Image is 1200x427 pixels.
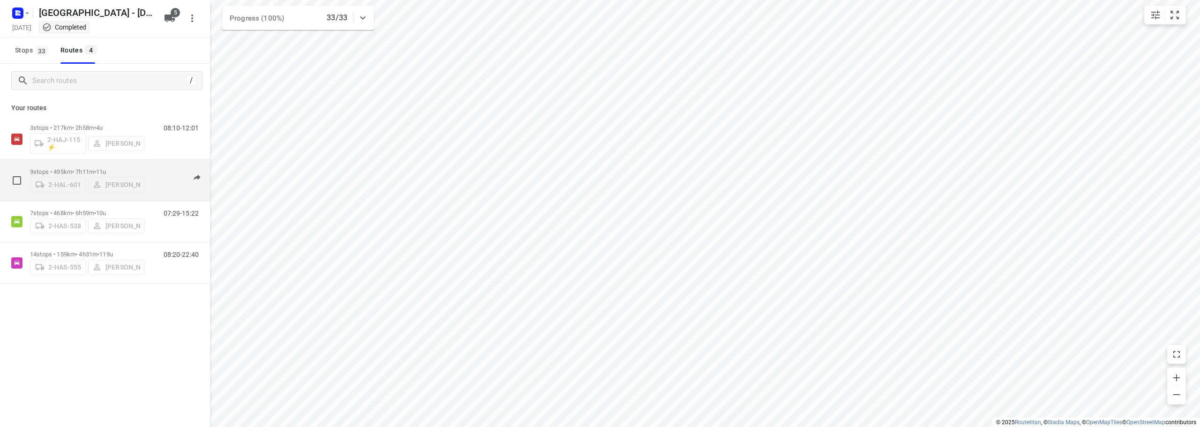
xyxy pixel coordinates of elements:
[1048,419,1080,426] a: Stadia Maps
[1015,419,1041,426] a: Routetitan
[96,124,103,131] span: 4u
[1126,419,1165,426] a: OpenStreetMap
[30,251,144,258] p: 14 stops • 159km • 4h31m
[85,45,97,54] span: 4
[183,9,202,28] button: More
[99,251,113,258] span: 119u
[97,251,99,258] span: •
[42,22,86,32] div: This project completed. You cannot make any changes to it.
[7,171,26,190] span: Select
[187,168,206,187] button: Project is outdated
[164,210,199,217] p: 07:29-15:22
[1086,419,1122,426] a: OpenMapTiles
[164,124,199,132] p: 08:10-12:01
[15,45,51,56] span: Stops
[171,8,180,17] span: 5
[60,45,99,56] div: Routes
[94,168,96,175] span: •
[164,251,199,258] p: 08:20-22:40
[186,75,196,86] div: /
[230,14,284,22] span: Progress (100%)
[996,419,1196,426] li: © 2025 , © , © © contributors
[1165,6,1184,24] button: Fit zoom
[30,124,144,131] p: 3 stops • 217km • 2h58m
[1144,6,1186,24] div: small contained button group
[30,168,144,175] p: 9 stops • 495km • 7h11m
[36,46,48,55] span: 33
[30,210,144,217] p: 7 stops • 468km • 6h59m
[222,6,374,30] div: Progress (100%)33/33
[94,210,96,217] span: •
[327,12,347,23] p: 33/33
[32,74,186,88] input: Search routes
[96,168,106,175] span: 11u
[94,124,96,131] span: •
[11,103,199,113] p: Your routes
[160,9,179,28] button: 5
[1146,6,1165,24] button: Map settings
[96,210,106,217] span: 10u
